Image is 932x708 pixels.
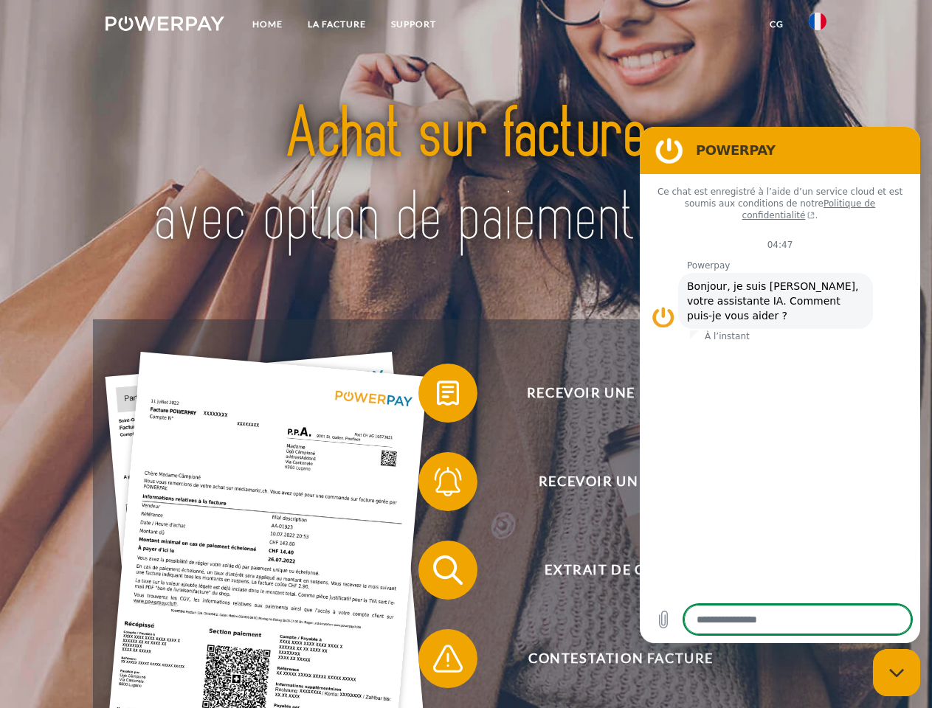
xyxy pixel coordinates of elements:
button: Extrait de compte [418,541,802,600]
img: title-powerpay_fr.svg [141,71,791,282]
img: qb_search.svg [429,552,466,589]
img: qb_bill.svg [429,375,466,412]
span: Contestation Facture [440,629,801,688]
span: Extrait de compte [440,541,801,600]
iframe: Fenêtre de messagerie [640,127,920,643]
img: qb_warning.svg [429,640,466,677]
button: Contestation Facture [418,629,802,688]
img: fr [809,13,826,30]
iframe: Bouton de lancement de la fenêtre de messagerie, conversation en cours [873,649,920,696]
a: LA FACTURE [295,11,379,38]
button: Recevoir une facture ? [418,364,802,423]
img: qb_bell.svg [429,463,466,500]
a: CG [757,11,796,38]
span: Recevoir un rappel? [440,452,801,511]
span: Recevoir une facture ? [440,364,801,423]
a: Home [240,11,295,38]
button: Recevoir un rappel? [418,452,802,511]
a: Support [379,11,449,38]
img: logo-powerpay-white.svg [106,16,224,31]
